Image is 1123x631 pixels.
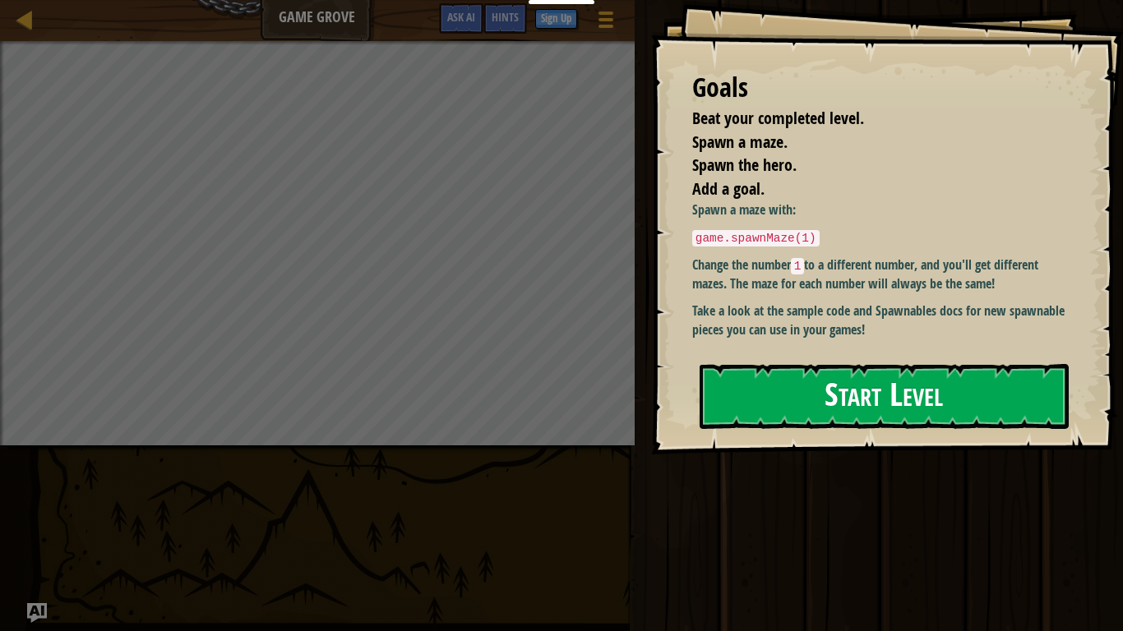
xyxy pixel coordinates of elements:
button: Show game menu [585,3,626,42]
span: Add a goal. [692,177,765,200]
p: Change the number to a different number, and you'll get different mazes. The maze for each number... [692,256,1065,293]
button: Ask AI [439,3,483,34]
span: Ask AI [447,9,475,25]
li: Add a goal. [672,177,1061,201]
p: Take a look at the sample code and Spawnables docs for new spawnable pieces you can use in your g... [692,302,1065,339]
p: Spawn a maze with: [692,200,1065,219]
span: Hints [492,9,519,25]
code: 1 [791,258,805,274]
div: Goals [692,69,1065,107]
span: Spawn a maze. [692,131,788,153]
span: Spawn the hero. [692,154,797,176]
button: Start Level [700,364,1069,429]
li: Spawn the hero. [672,154,1061,177]
li: Beat your completed level. [672,107,1061,131]
button: Ask AI [27,603,47,623]
button: Sign Up [535,9,577,29]
span: Beat your completed level. [692,107,864,129]
li: Spawn a maze. [672,131,1061,154]
code: game.spawnMaze(1) [692,230,820,246]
